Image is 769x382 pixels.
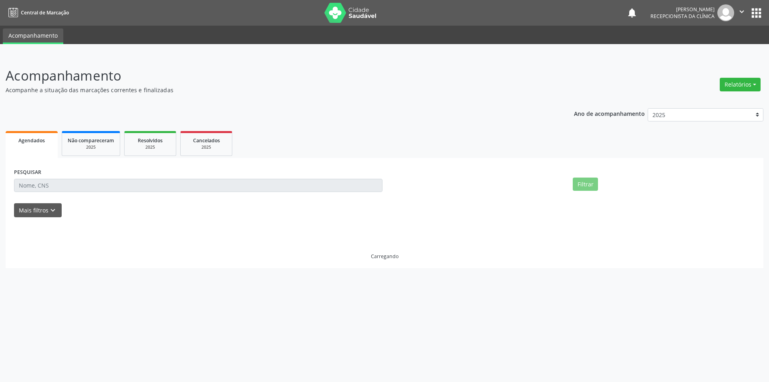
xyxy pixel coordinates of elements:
p: Acompanhe a situação das marcações correntes e finalizadas [6,86,536,94]
span: Não compareceram [68,137,114,144]
span: Recepcionista da clínica [650,13,715,20]
button: notifications [626,7,638,18]
button: Mais filtroskeyboard_arrow_down [14,203,62,217]
button:  [734,4,749,21]
button: Filtrar [573,178,598,191]
span: Agendados [18,137,45,144]
i: keyboard_arrow_down [48,206,57,215]
div: 2025 [68,144,114,150]
label: PESQUISAR [14,166,41,179]
i:  [737,7,746,16]
div: 2025 [186,144,226,150]
span: Resolvidos [138,137,163,144]
p: Ano de acompanhamento [574,108,645,118]
button: apps [749,6,763,20]
span: Cancelados [193,137,220,144]
a: Acompanhamento [3,28,63,44]
div: [PERSON_NAME] [650,6,715,13]
button: Relatórios [720,78,761,91]
div: 2025 [130,144,170,150]
a: Central de Marcação [6,6,69,19]
img: img [717,4,734,21]
input: Nome, CNS [14,179,382,192]
span: Central de Marcação [21,9,69,16]
p: Acompanhamento [6,66,536,86]
div: Carregando [371,253,399,260]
